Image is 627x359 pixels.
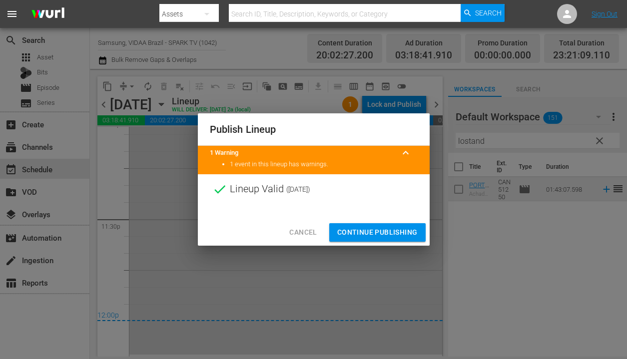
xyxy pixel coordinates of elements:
[198,174,430,204] div: Lineup Valid
[286,182,310,197] span: ( [DATE] )
[289,226,317,239] span: Cancel
[394,141,418,165] button: keyboard_arrow_up
[592,10,618,18] a: Sign Out
[210,148,394,158] title: 1 Warning
[210,121,418,137] h2: Publish Lineup
[337,226,418,239] span: Continue Publishing
[329,223,426,242] button: Continue Publishing
[475,4,502,22] span: Search
[400,147,412,159] span: keyboard_arrow_up
[230,160,418,169] li: 1 event in this lineup has warnings.
[281,223,325,242] button: Cancel
[6,8,18,20] span: menu
[24,2,72,26] img: ans4CAIJ8jUAAAAAAAAAAAAAAAAAAAAAAAAgQb4GAAAAAAAAAAAAAAAAAAAAAAAAJMjXAAAAAAAAAAAAAAAAAAAAAAAAgAT5G...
